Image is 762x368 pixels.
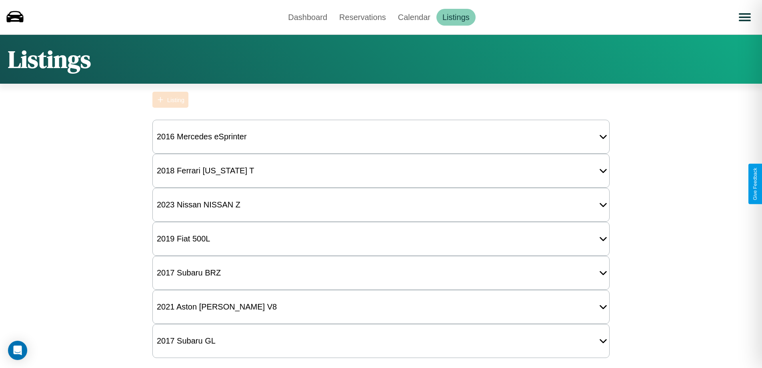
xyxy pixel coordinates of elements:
div: Listing [167,97,184,103]
div: 2019 Fiat 500L [153,230,214,247]
a: Calendar [392,9,436,26]
a: Listings [436,9,476,26]
div: 2016 Mercedes eSprinter [153,128,251,145]
div: 2017 Subaru BRZ [153,264,225,282]
a: Dashboard [282,9,333,26]
div: Open Intercom Messenger [8,341,27,360]
div: 2018 Ferrari [US_STATE] T [153,162,258,179]
div: 2023 Nissan NISSAN Z [153,196,244,213]
div: 2021 Aston [PERSON_NAME] V8 [153,298,281,316]
div: 2017 Subaru GL [153,332,220,350]
div: Give Feedback [752,168,758,200]
button: Listing [152,92,188,108]
button: Open menu [734,6,756,28]
a: Reservations [333,9,392,26]
h1: Listings [8,43,91,76]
